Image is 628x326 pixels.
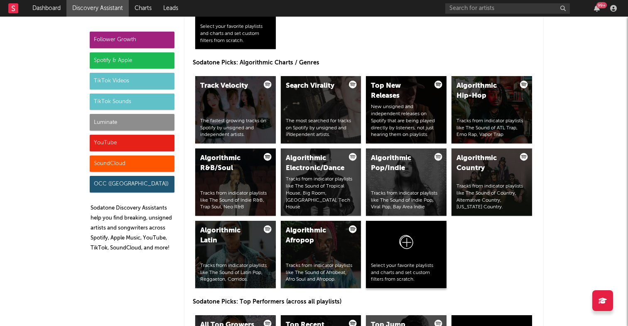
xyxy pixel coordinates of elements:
[371,104,442,138] div: New unsigned and independent releases on Spotify that are being played directly by listeners, not...
[193,58,535,68] p: Sodatone Picks: Algorithmic Charts / Genres
[200,153,257,173] div: Algorithmic R&B/Soul
[200,81,257,91] div: Track Velocity
[596,2,607,8] div: 99 +
[286,153,342,173] div: Algorithmic Electronic/Dance
[286,176,356,211] div: Tracks from indicator playlists like The Sound of Tropical House, Big Room, [GEOGRAPHIC_DATA], Te...
[371,81,427,101] div: Top New Releases
[286,81,342,91] div: Search Virality
[90,176,174,193] div: OCC ([GEOGRAPHIC_DATA])
[200,118,271,138] div: The fastest growing tracks on Spotify by unsigned and independent artists.
[281,76,361,143] a: Search ViralityThe most searched for tracks on Spotify by unsigned and independent artists.
[286,118,356,138] div: The most searched for tracks on Spotify by unsigned and independent artists.
[200,23,271,44] div: Select your favorite playlists and charts and set custom filters from scratch.
[90,114,174,131] div: Luminate
[90,135,174,151] div: YouTube
[371,262,442,283] div: Select your favorite playlists and charts and set custom filters from scratch.
[366,221,446,288] a: Select your favorite playlists and charts and set custom filters from scratch.
[286,262,356,283] div: Tracks from indicator playlists like The Sound of Afrobeat, Afro Soul and Afropop.
[366,76,446,143] a: Top New ReleasesNew unsigned and independent releases on Spotify that are being played directly b...
[90,32,174,48] div: Follower Growth
[193,297,535,307] p: Sodatone Picks: Top Performers (across all playlists)
[456,81,513,101] div: Algorithmic Hip-Hop
[195,148,276,216] a: Algorithmic R&B/SoulTracks from indicator playlists like The Sound of Indie R&B, Trap Soul, Neo R&B
[91,203,174,253] p: Sodatone Discovery Assistants help you find breaking, unsigned artists and songwriters across Spo...
[451,148,532,216] a: Algorithmic CountryTracks from indicator playlists like The Sound of Country, Alternative Country...
[456,118,527,138] div: Tracks from indicator playlists like The Sound of ATL Trap, Emo Rap, Vapor Trap
[200,190,271,211] div: Tracks from indicator playlists like The Sound of Indie R&B, Trap Soul, Neo R&B
[195,76,276,143] a: Track VelocityThe fastest growing tracks on Spotify by unsigned and independent artists.
[451,76,532,143] a: Algorithmic Hip-HopTracks from indicator playlists like The Sound of ATL Trap, Emo Rap, Vapor Trap
[456,183,527,211] div: Tracks from indicator playlists like The Sound of Country, Alternative Country, [US_STATE] Country.
[371,190,442,211] div: Tracks from indicator playlists like The Sound of Indie Pop, Viral Pop, Bay Area Indie
[445,3,570,14] input: Search for artists
[90,94,174,110] div: TikTok Sounds
[90,73,174,89] div: TikTok Videos
[281,221,361,288] a: Algorithmic AfropopTracks from indicator playlists like The Sound of Afrobeat, Afro Soul and Afro...
[366,148,446,216] a: Algorithmic Pop/IndieTracks from indicator playlists like The Sound of Indie Pop, Viral Pop, Bay ...
[195,221,276,288] a: Algorithmic LatinTracks from indicator playlists like The Sound of Latin Pop, Reggaeton, Corridos.
[594,5,600,12] button: 99+
[90,52,174,69] div: Spotify & Apple
[371,153,427,173] div: Algorithmic Pop/Indie
[200,262,271,283] div: Tracks from indicator playlists like The Sound of Latin Pop, Reggaeton, Corridos.
[456,153,513,173] div: Algorithmic Country
[286,226,342,246] div: Algorithmic Afropop
[90,156,174,172] div: SoundCloud
[281,148,361,216] a: Algorithmic Electronic/DanceTracks from indicator playlists like The Sound of Tropical House, Big...
[200,226,257,246] div: Algorithmic Latin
